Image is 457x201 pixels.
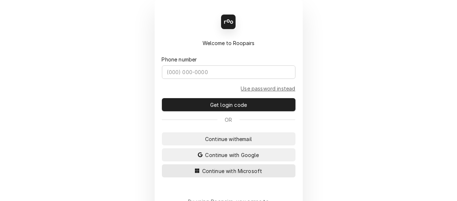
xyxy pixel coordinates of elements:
input: (000) 000-0000 [162,65,295,79]
button: Continue with Google [162,148,295,161]
span: Continue with Microsoft [201,167,264,175]
span: Continue with email [204,135,253,143]
span: Continue with Google [204,151,260,159]
span: Get login code [209,101,248,109]
div: Or [162,116,295,124]
button: Get login code [162,98,295,111]
div: Welcome to Roopairs [162,39,295,47]
button: Continue with Microsoft [162,164,295,177]
a: Go to Phone and password form [241,85,295,92]
label: Phone number [162,56,197,63]
button: Continue withemail [162,132,295,145]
